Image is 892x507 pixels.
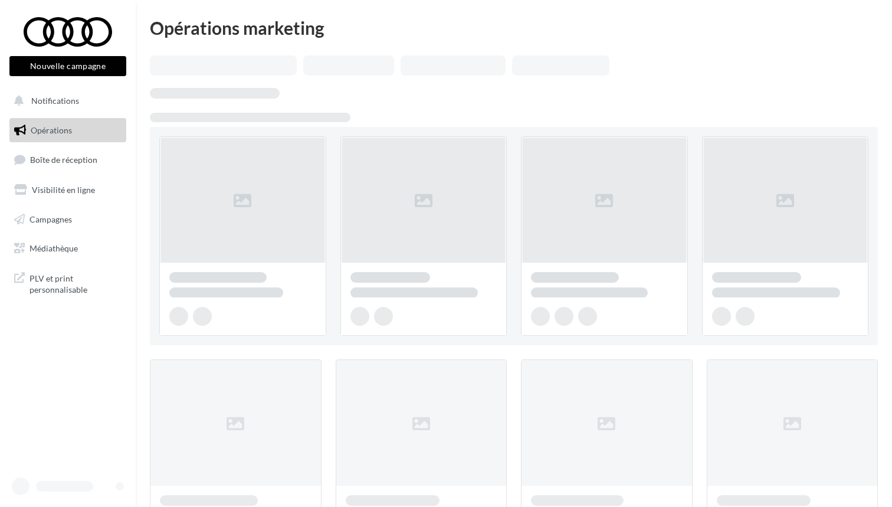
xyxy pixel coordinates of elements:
[7,147,129,172] a: Boîte de réception
[29,270,122,296] span: PLV et print personnalisable
[32,185,95,195] span: Visibilité en ligne
[31,125,72,135] span: Opérations
[7,266,129,300] a: PLV et print personnalisable
[7,236,129,261] a: Médiathèque
[7,118,129,143] a: Opérations
[150,19,878,37] div: Opérations marketing
[9,56,126,76] button: Nouvelle campagne
[30,155,97,165] span: Boîte de réception
[7,89,124,113] button: Notifications
[7,207,129,232] a: Campagnes
[31,96,79,106] span: Notifications
[29,214,72,224] span: Campagnes
[29,243,78,253] span: Médiathèque
[7,178,129,202] a: Visibilité en ligne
